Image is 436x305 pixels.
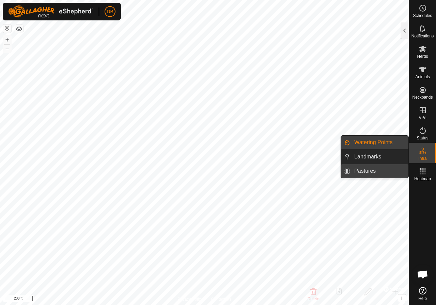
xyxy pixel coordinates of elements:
[412,95,433,99] span: Neckbands
[417,54,428,58] span: Herds
[411,34,434,38] span: Notifications
[8,5,93,18] img: Gallagher Logo
[419,116,426,120] span: VPs
[350,164,408,178] a: Pastures
[3,36,11,44] button: +
[350,136,408,149] a: Watering Points
[418,156,426,160] span: Infra
[417,136,428,140] span: Status
[341,136,408,149] li: Watering Points
[398,294,406,302] button: i
[350,150,408,164] a: Landmarks
[354,167,376,175] span: Pastures
[341,150,408,164] li: Landmarks
[15,25,23,33] button: Map Layers
[211,296,231,302] a: Contact Us
[412,264,433,285] div: Open chat
[107,8,113,15] span: DB
[413,14,432,18] span: Schedules
[414,177,431,181] span: Heatmap
[409,284,436,303] a: Help
[3,24,11,33] button: Reset Map
[3,45,11,53] button: –
[354,153,381,161] span: Landmarks
[415,75,430,79] span: Animals
[341,164,408,178] li: Pastures
[177,296,203,302] a: Privacy Policy
[401,295,403,301] span: i
[418,296,427,301] span: Help
[354,138,392,147] span: Watering Points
